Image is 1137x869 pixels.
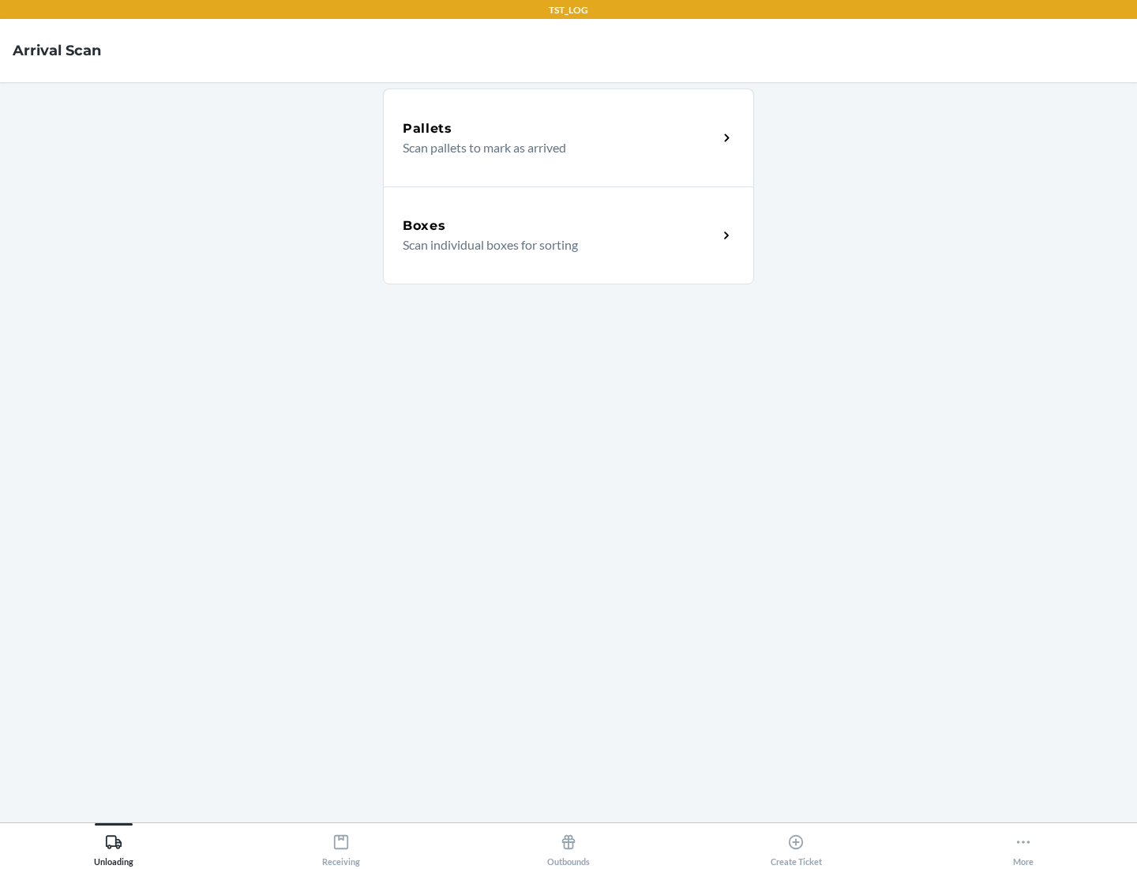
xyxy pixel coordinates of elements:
h5: Boxes [403,216,446,235]
h5: Pallets [403,119,452,138]
button: Receiving [227,823,455,867]
button: Create Ticket [682,823,910,867]
p: TST_LOG [549,3,588,17]
a: PalletsScan pallets to mark as arrived [383,88,754,186]
div: Unloading [94,827,133,867]
button: Outbounds [455,823,682,867]
div: Create Ticket [771,827,822,867]
p: Scan individual boxes for sorting [403,235,705,254]
p: Scan pallets to mark as arrived [403,138,705,157]
div: Outbounds [547,827,590,867]
h4: Arrival Scan [13,40,101,61]
div: More [1013,827,1034,867]
div: Receiving [322,827,360,867]
button: More [910,823,1137,867]
a: BoxesScan individual boxes for sorting [383,186,754,284]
